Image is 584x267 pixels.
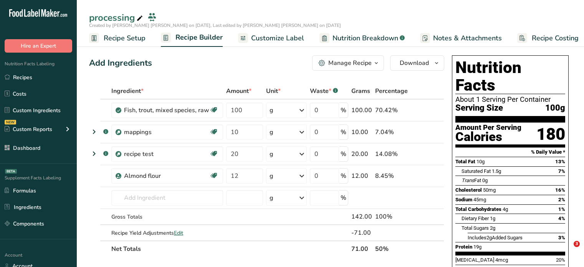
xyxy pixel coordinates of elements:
[462,225,489,231] span: Total Sugars
[266,86,281,96] span: Unit
[390,55,444,71] button: Download
[558,197,565,202] span: 2%
[351,106,372,115] div: 100.00
[124,149,209,159] div: recipe test
[455,59,565,94] h1: Nutrition Facts
[270,149,273,159] div: g
[110,240,350,257] th: Net Totals
[420,30,502,47] a: Notes & Attachments
[89,11,144,25] div: processing
[270,106,273,115] div: g
[5,169,17,174] div: BETA
[558,206,565,212] span: 1%
[333,33,398,43] span: Nutrition Breakdown
[492,168,501,174] span: 1.5g
[124,106,209,115] div: Fish, trout, mixed species, raw
[462,216,489,221] span: Dietary Fiber
[375,128,408,137] div: 7.04%
[351,149,372,159] div: 20.00
[455,131,521,143] div: Calories
[455,244,472,250] span: Protein
[482,177,488,183] span: 0g
[462,177,474,183] i: Trans
[104,33,146,43] span: Recipe Setup
[517,30,579,47] a: Recipe Costing
[455,159,475,164] span: Total Fat
[532,33,579,43] span: Recipe Costing
[111,190,223,206] input: Add Ingredient
[455,96,565,103] div: About 1 Serving Per Container
[124,128,209,137] div: mappings
[124,171,209,181] div: Almond flour
[555,159,565,164] span: 13%
[111,86,144,96] span: Ingredient
[111,229,223,237] div: Recipe Yield Adjustments
[351,212,372,221] div: 142.00
[161,29,223,47] a: Recipe Builder
[455,103,503,113] span: Serving Size
[116,129,121,135] img: Sub Recipe
[270,171,273,181] div: g
[400,58,429,68] span: Download
[495,257,508,263] span: 4mcg
[350,240,374,257] th: 71.00
[310,86,338,96] div: Waste
[375,86,408,96] span: Percentage
[375,106,408,115] div: 70.42%
[351,228,372,237] div: -71.00
[238,30,304,47] a: Customize Label
[556,257,565,263] span: 20%
[483,187,496,193] span: 50mg
[270,128,273,137] div: g
[116,151,121,157] img: Sub Recipe
[462,177,481,183] span: Fat
[503,206,508,212] span: 4g
[270,193,273,202] div: g
[375,149,408,159] div: 14.08%
[433,33,502,43] span: Notes & Attachments
[89,30,146,47] a: Recipe Setup
[545,103,565,113] span: 100g
[486,235,492,240] span: 2g
[111,213,223,221] div: Gross Totals
[312,55,384,71] button: Manage Recipe
[455,206,501,212] span: Total Carbohydrates
[319,30,405,47] a: Nutrition Breakdown
[5,39,72,53] button: Hire an Expert
[455,197,472,202] span: Sodium
[5,120,16,124] div: NEW
[473,197,486,202] span: 45mg
[174,229,183,237] span: Edit
[5,125,52,133] div: Custom Reports
[558,216,565,221] span: 4%
[89,22,341,28] span: Created by [PERSON_NAME] [PERSON_NAME] on [DATE], Last edited by [PERSON_NAME] [PERSON_NAME] on [...
[468,235,523,240] span: Includes Added Sugars
[375,212,408,221] div: 100%
[473,244,481,250] span: 19g
[555,187,565,193] span: 16%
[455,124,521,131] div: Amount Per Serving
[558,235,565,240] span: 3%
[351,171,372,181] div: 12.00
[558,168,565,174] span: 7%
[374,240,409,257] th: 50%
[328,58,372,68] div: Manage Recipe
[175,32,223,43] span: Recipe Builder
[536,124,565,144] div: 180
[375,171,408,181] div: 8.45%
[574,241,580,247] span: 3
[490,216,495,221] span: 1g
[455,187,482,193] span: Cholesterol
[455,148,565,157] section: % Daily Value *
[455,257,494,263] span: [MEDICAL_DATA]
[351,128,372,137] div: 10.00
[351,86,370,96] span: Grams
[251,33,304,43] span: Customize Label
[558,241,576,259] iframe: Intercom live chat
[89,57,152,70] div: Add Ingredients
[476,159,485,164] span: 10g
[226,86,251,96] span: Amount
[490,225,495,231] span: 2g
[462,168,491,174] span: Saturated Fat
